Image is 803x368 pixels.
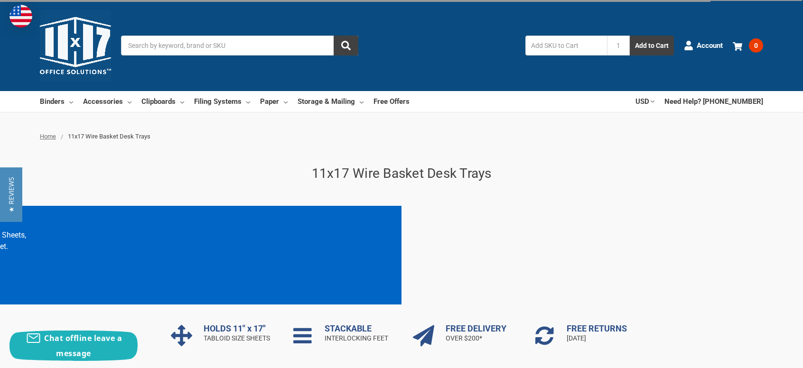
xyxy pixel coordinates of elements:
[413,325,434,346] div: Rocket
[204,323,276,333] h3: HOLDS 11" x 17"
[733,33,763,58] a: 0
[749,38,763,53] span: 0
[40,10,111,81] img: 11x17.com
[171,325,192,346] div: Rocket
[121,36,358,55] input: Search by keyword, brand or SKU
[40,164,763,184] h1: 11x17 Wire Basket Desk Trays
[204,333,276,343] p: TABLOID SIZE SHEETS
[525,36,607,55] input: Add SKU to Cart
[194,91,250,112] a: Filing Systems
[567,323,639,333] h3: FREE RETURNS
[635,91,654,112] a: USD
[9,331,138,361] button: Chat offline leave a message
[446,323,518,333] h3: FREE DELIVERY
[40,133,56,140] a: Home
[446,333,518,343] p: OVER $200*
[325,333,397,343] p: INTERLOCKING FEET
[630,36,674,55] button: Add to Cart
[684,33,723,58] a: Account
[9,5,32,28] img: duty and tax information for United States
[141,91,184,112] a: Clipboards
[260,91,288,112] a: Paper
[40,91,73,112] a: Binders
[293,325,312,346] div: Rocket
[535,325,554,346] div: Rocket
[83,91,131,112] a: Accessories
[664,91,763,112] a: Need Help? [PHONE_NUMBER]
[697,40,723,51] span: Account
[298,91,364,112] a: Storage & Mailing
[44,333,122,359] span: Chat offline leave a message
[373,91,410,112] a: Free Offers
[68,133,150,140] span: 11x17 Wire Basket Desk Trays
[567,333,639,343] p: [DATE]
[7,177,16,212] span: ★ Reviews
[325,323,397,333] h3: STACKABLE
